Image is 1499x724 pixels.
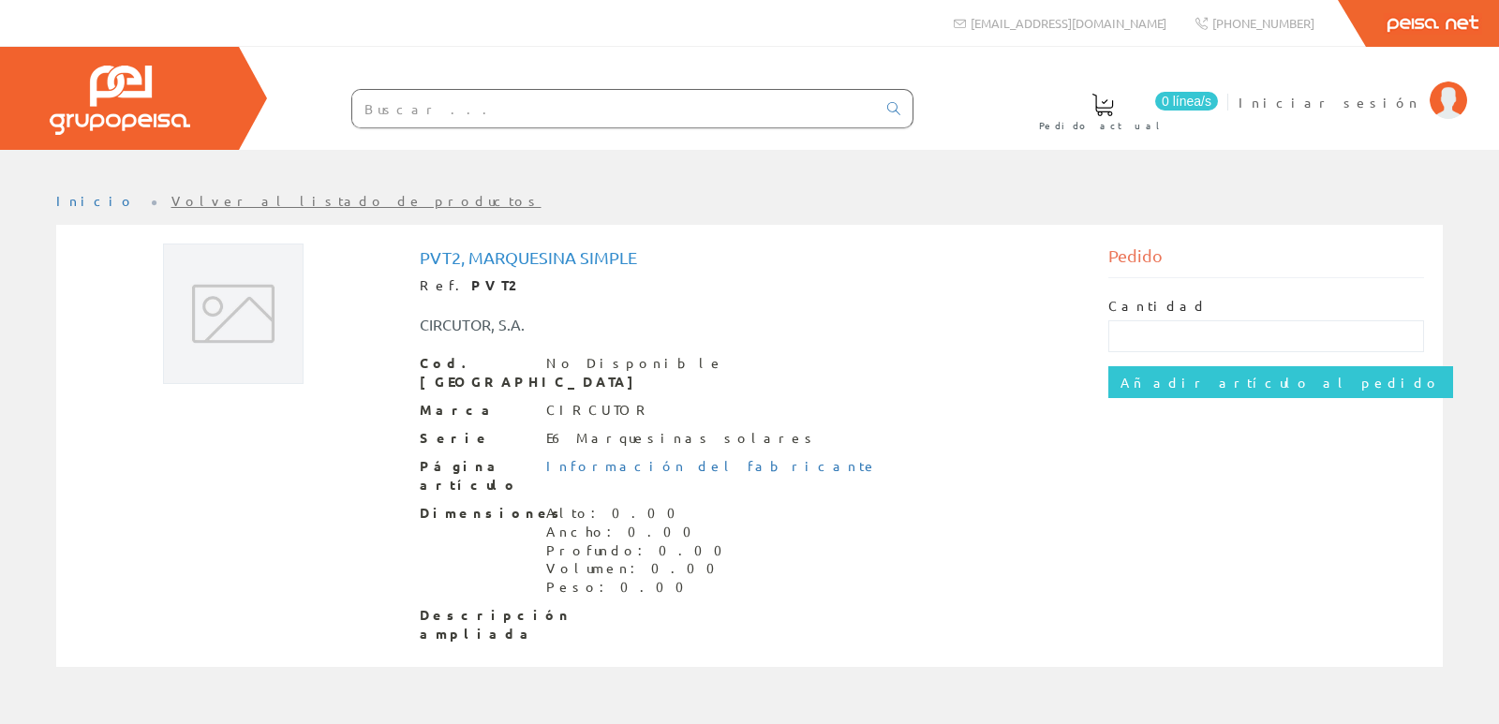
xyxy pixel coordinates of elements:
[546,429,818,448] div: E6 Marquesinas solares
[1239,78,1467,96] a: Iniciar sesión
[420,354,532,392] span: Cod. [GEOGRAPHIC_DATA]
[420,457,532,495] span: Página artículo
[1155,92,1218,111] span: 0 línea/s
[1108,366,1453,398] input: Añadir artículo al pedido
[546,504,734,523] div: Alto: 0.00
[1039,116,1166,135] span: Pedido actual
[406,314,808,335] div: CIRCUTOR, S.A.
[171,192,542,209] a: Volver al listado de productos
[1108,297,1208,316] label: Cantidad
[352,90,876,127] input: Buscar ...
[546,541,734,560] div: Profundo: 0.00
[163,244,304,384] img: Foto artículo PVT2, Marquesina simple (150x150)
[471,276,514,293] strong: PVT2
[420,504,532,523] span: Dimensiones
[546,523,734,541] div: Ancho: 0.00
[546,401,652,420] div: CIRCUTOR
[420,276,1080,295] div: Ref.
[546,578,734,597] div: Peso: 0.00
[546,457,878,474] a: Información del fabricante
[50,66,190,135] img: Grupo Peisa
[420,401,532,420] span: Marca
[1108,244,1425,278] div: Pedido
[56,192,136,209] a: Inicio
[546,354,724,373] div: No Disponible
[546,559,734,578] div: Volumen: 0.00
[420,429,532,448] span: Serie
[420,606,532,643] span: Descripción ampliada
[1212,15,1314,31] span: [PHONE_NUMBER]
[420,248,1080,267] h1: PVT2, Marquesina simple
[971,15,1166,31] span: [EMAIL_ADDRESS][DOMAIN_NAME]
[1239,93,1420,111] span: Iniciar sesión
